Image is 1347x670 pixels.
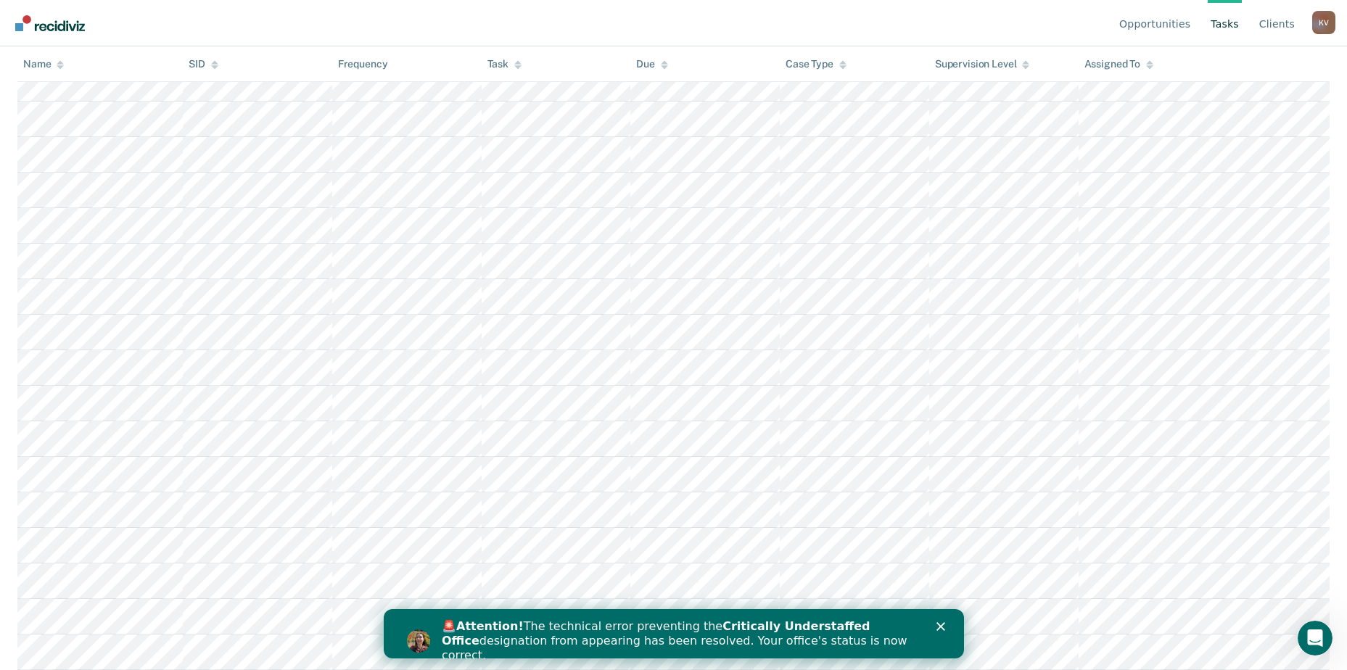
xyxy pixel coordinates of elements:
[1312,11,1335,34] button: Profile dropdown button
[487,58,522,70] div: Task
[1298,621,1332,655] iframe: Intercom live chat
[338,58,388,70] div: Frequency
[189,58,218,70] div: SID
[384,609,964,658] iframe: Intercom live chat banner
[58,10,534,54] div: 🚨 The technical error preventing the designation from appearing has been resolved. Your office's ...
[23,58,64,70] div: Name
[935,58,1030,70] div: Supervision Level
[15,15,85,31] img: Recidiviz
[1312,11,1335,34] div: K V
[553,13,567,22] div: Close
[786,58,846,70] div: Case Type
[1084,58,1153,70] div: Assigned To
[636,58,668,70] div: Due
[58,10,487,38] b: Critically Understaffed Office
[73,10,140,24] b: Attention!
